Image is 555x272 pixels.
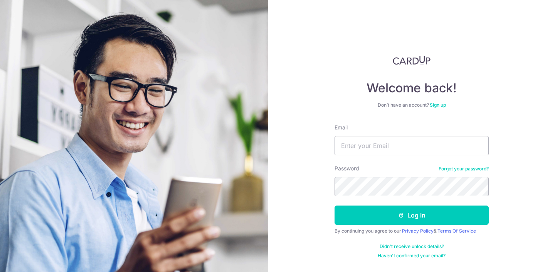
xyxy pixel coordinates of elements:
[402,228,434,234] a: Privacy Policy
[430,102,446,108] a: Sign up
[335,124,348,131] label: Email
[378,253,446,259] a: Haven't confirmed your email?
[335,136,489,155] input: Enter your Email
[335,165,359,172] label: Password
[335,102,489,108] div: Don’t have an account?
[393,56,431,65] img: CardUp Logo
[335,228,489,234] div: By continuing you agree to our &
[380,243,444,250] a: Didn't receive unlock details?
[439,166,489,172] a: Forgot your password?
[437,228,476,234] a: Terms Of Service
[335,206,489,225] button: Log in
[335,80,489,96] h4: Welcome back!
